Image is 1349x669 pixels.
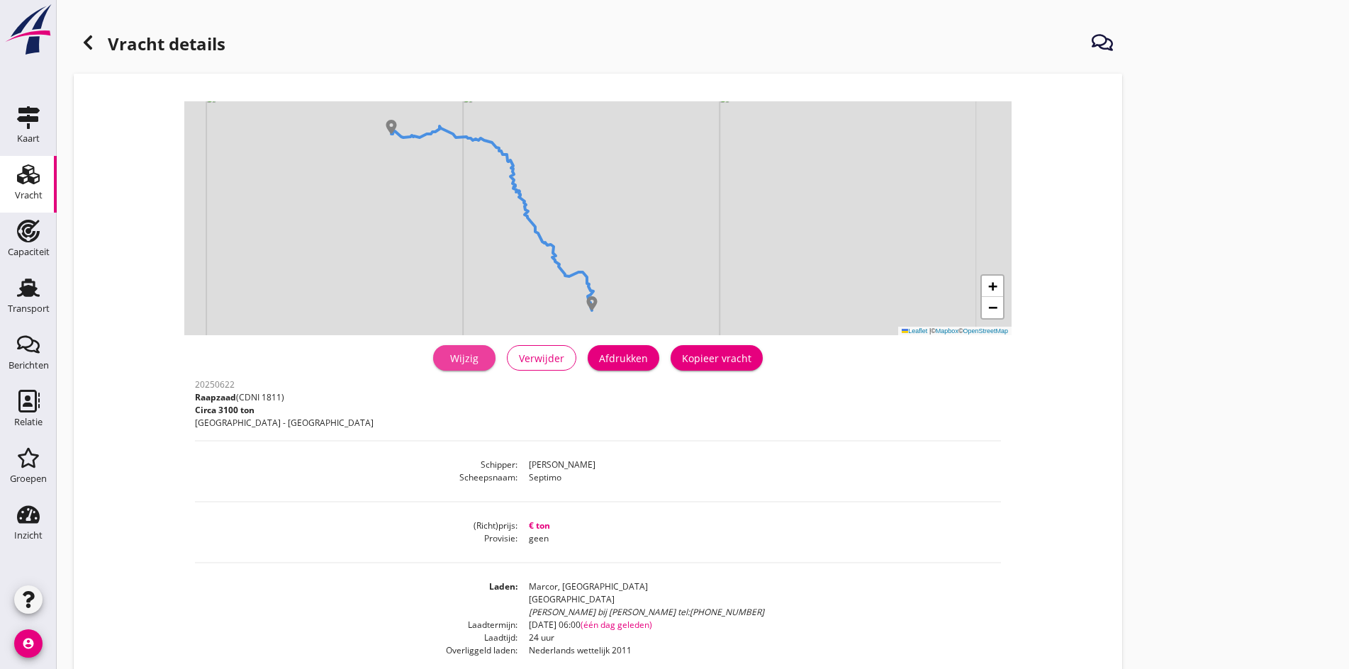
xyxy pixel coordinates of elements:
[9,361,49,370] div: Berichten
[517,532,1001,545] dd: geen
[433,345,496,371] a: Wijzig
[195,391,374,404] p: (CDNI 1811)
[195,404,374,417] p: Circa 3100 ton
[517,459,1001,471] dd: [PERSON_NAME]
[581,619,652,631] span: (één dag geleden)
[517,519,1001,532] dd: € ton
[517,580,1001,619] dd: Marcor, [GEOGRAPHIC_DATA] [GEOGRAPHIC_DATA]
[682,351,751,366] div: Kopieer vracht
[982,276,1003,297] a: Zoom in
[588,345,659,371] button: Afdrukken
[529,606,1001,619] div: [PERSON_NAME] bij [PERSON_NAME] tel:[PHONE_NUMBER]
[929,327,931,334] span: |
[14,531,43,540] div: Inzicht
[195,417,374,429] p: [GEOGRAPHIC_DATA] - [GEOGRAPHIC_DATA]
[74,28,225,62] h1: Vracht details
[444,351,484,366] div: Wijzig
[671,345,763,371] button: Kopieer vracht
[195,532,517,545] dt: Provisie
[599,351,648,366] div: Afdrukken
[195,644,517,657] dt: Overliggeld laden
[195,471,517,484] dt: Scheepsnaam
[517,619,1001,631] dd: [DATE] 06:00
[898,327,1012,336] div: © ©
[195,580,517,619] dt: Laden
[384,120,398,134] img: Marker
[195,459,517,471] dt: Schipper
[988,277,997,295] span: +
[517,471,1001,484] dd: Septimo
[15,191,43,200] div: Vracht
[8,247,50,257] div: Capaciteit
[988,298,997,316] span: −
[519,351,564,366] div: Verwijder
[195,391,236,403] span: Raapzaad
[195,378,235,390] span: 20250622
[14,629,43,658] i: account_circle
[982,297,1003,318] a: Zoom out
[936,327,958,334] a: Mapbox
[3,4,54,56] img: logo-small.a267ee39.svg
[195,519,517,532] dt: (Richt)prijs
[902,327,927,334] a: Leaflet
[8,304,50,313] div: Transport
[517,631,1001,644] dd: 24 uur
[10,474,47,483] div: Groepen
[507,345,576,371] button: Verwijder
[517,644,1001,657] dd: Nederlands wettelijk 2011
[17,134,40,143] div: Kaart
[195,631,517,644] dt: Laadtijd
[963,327,1009,334] a: OpenStreetMap
[195,619,517,631] dt: Laadtermijn
[585,296,599,310] img: Marker
[14,417,43,427] div: Relatie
